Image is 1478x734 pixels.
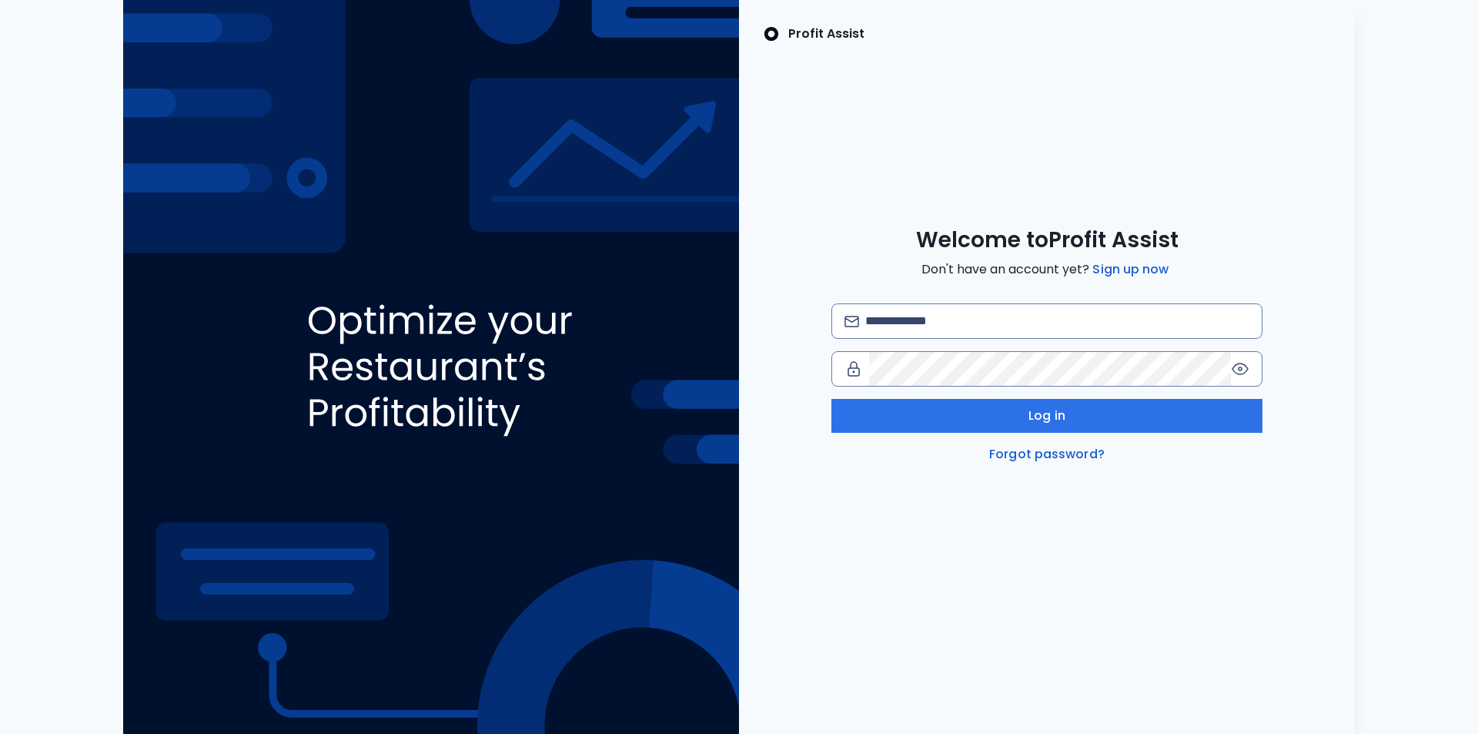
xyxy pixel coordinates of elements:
[986,445,1108,464] a: Forgot password?
[831,399,1262,433] button: Log in
[788,25,864,43] p: Profit Assist
[921,260,1172,279] span: Don't have an account yet?
[764,25,779,43] img: SpotOn Logo
[1028,407,1065,425] span: Log in
[1089,260,1172,279] a: Sign up now
[916,226,1179,254] span: Welcome to Profit Assist
[844,316,859,327] img: email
